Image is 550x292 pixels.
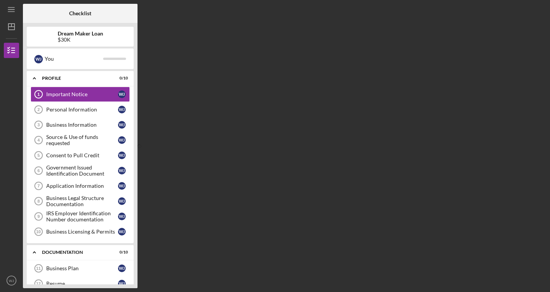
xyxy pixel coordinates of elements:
[118,197,126,205] div: W J
[118,213,126,220] div: W J
[31,194,130,209] a: 8Business Legal Structure DocumentationWJ
[37,184,40,188] tspan: 7
[46,134,118,146] div: Source & Use of funds requested
[114,250,128,255] div: 0 / 10
[118,265,126,272] div: W J
[46,91,118,97] div: Important Notice
[58,31,103,37] b: Dream Maker Loan
[4,273,19,288] button: WJ
[9,279,14,283] text: WJ
[31,148,130,163] a: 5Consent to Pull CreditWJ
[118,228,126,236] div: W J
[31,87,130,102] a: 1Important NoticeWJ
[37,214,40,219] tspan: 9
[69,10,91,16] b: Checklist
[46,122,118,128] div: Business Information
[46,229,118,235] div: Business Licensing & Permits
[31,261,130,276] a: 11Business PlanWJ
[36,229,40,234] tspan: 10
[118,121,126,129] div: W J
[45,52,103,65] div: You
[118,182,126,190] div: W J
[31,163,130,178] a: 6Government Issued Identification DocumentWJ
[46,183,118,189] div: Application Information
[118,167,126,174] div: W J
[42,76,109,81] div: Profile
[46,106,118,113] div: Personal Information
[37,92,40,97] tspan: 1
[46,152,118,158] div: Consent to Pull Credit
[37,123,40,127] tspan: 3
[36,266,40,271] tspan: 11
[46,165,118,177] div: Government Issued Identification Document
[118,136,126,144] div: W J
[46,281,118,287] div: Resume
[31,276,130,291] a: 12ResumeWJ
[46,195,118,207] div: Business Legal Structure Documentation
[31,117,130,132] a: 3Business InformationWJ
[118,90,126,98] div: W J
[37,168,40,173] tspan: 6
[114,76,128,81] div: 0 / 10
[58,37,103,43] div: $30K
[31,178,130,194] a: 7Application InformationWJ
[118,280,126,287] div: W J
[31,132,130,148] a: 4Source & Use of funds requestedWJ
[118,106,126,113] div: W J
[37,107,40,112] tspan: 2
[118,152,126,159] div: W J
[42,250,109,255] div: Documentation
[36,281,40,286] tspan: 12
[46,210,118,223] div: IRS Employer Identification Number documentation
[37,153,40,158] tspan: 5
[31,102,130,117] a: 2Personal InformationWJ
[37,138,40,142] tspan: 4
[46,265,118,271] div: Business Plan
[37,199,40,203] tspan: 8
[34,55,43,63] div: W J
[31,224,130,239] a: 10Business Licensing & PermitsWJ
[31,209,130,224] a: 9IRS Employer Identification Number documentationWJ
